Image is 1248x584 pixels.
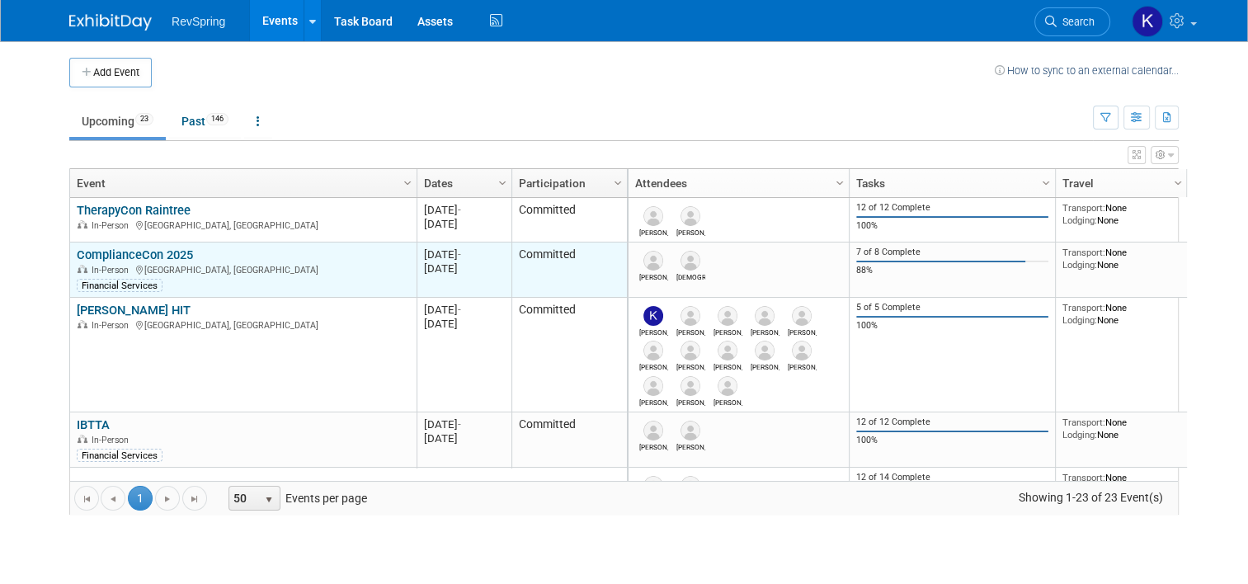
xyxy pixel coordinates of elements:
img: Eric Langlee [643,476,663,496]
a: Column Settings [1170,169,1188,194]
div: Nicole Rogas [676,326,705,337]
img: Kelsey Culver [1132,6,1163,37]
span: - [458,248,461,261]
span: Go to the first page [80,492,93,506]
span: Column Settings [1171,177,1184,190]
a: Go to the previous page [101,486,125,511]
a: Tasks [856,169,1044,197]
a: Column Settings [494,169,512,194]
span: RevSpring [172,15,225,28]
img: Andrea Zaczyk [755,306,775,326]
div: None None [1062,247,1181,271]
img: In-Person Event [78,435,87,443]
span: Lodging: [1062,429,1097,440]
img: Jeff Buschow [718,376,737,396]
span: In-Person [92,320,134,331]
span: select [262,493,276,506]
td: Committed [511,468,627,512]
span: Column Settings [401,177,414,190]
span: Transport: [1062,417,1105,428]
span: Go to the previous page [106,492,120,506]
img: Bob Duggan [643,251,663,271]
span: Column Settings [1039,177,1053,190]
img: David McCullough [718,341,737,360]
img: Jordan Sota [681,476,700,496]
a: Attendees [635,169,838,197]
a: [PERSON_NAME] HIT [77,303,191,318]
img: Patrick Kimpler [792,341,812,360]
a: Search [1034,7,1110,36]
div: [DATE] [424,303,504,317]
div: Nick Nunez [713,326,742,337]
a: Column Settings [399,169,417,194]
div: Kate Leitao [639,326,668,337]
div: James (Jim) Hosty [639,360,668,371]
span: Transport: [1062,472,1105,483]
div: [DATE] [424,217,504,231]
a: Participation [519,169,616,197]
div: David McCullough [713,360,742,371]
td: Committed [511,412,627,468]
div: None None [1062,417,1181,440]
div: 100% [856,220,1049,232]
div: None None [1062,302,1181,326]
div: [GEOGRAPHIC_DATA], [GEOGRAPHIC_DATA] [77,218,409,232]
div: Jeff Buschow [713,396,742,407]
a: Past146 [169,106,241,137]
span: Lodging: [1062,214,1097,226]
button: Add Event [69,58,152,87]
img: Nick Nunez [718,306,737,326]
span: Go to the next page [161,492,174,506]
span: In-Person [92,435,134,445]
div: Andrea Zaczyk [751,326,779,337]
span: 146 [206,113,228,125]
div: None None [1062,472,1181,496]
div: David Bien [676,226,705,237]
span: 23 [135,113,153,125]
div: 88% [856,265,1049,276]
div: [DATE] [424,431,504,445]
div: [DATE] [424,203,504,217]
a: Go to the last page [182,486,207,511]
div: 12 of 14 Complete [856,472,1049,483]
img: Jamie Westby [681,376,700,396]
span: In-Person [92,265,134,276]
img: Scott Cyliax [792,306,812,326]
img: Ryan Boyens [643,206,663,226]
a: How to sync to an external calendar... [995,64,1179,77]
div: 12 of 12 Complete [856,417,1049,428]
span: - [458,418,461,431]
div: 12 of 12 Complete [856,202,1049,214]
img: Crista Harwood [681,251,700,271]
span: Transport: [1062,302,1105,313]
div: Ryan Boyens [639,226,668,237]
div: Jeff Borja [639,440,668,451]
span: Lodging: [1062,314,1097,326]
span: Lodging: [1062,259,1097,271]
span: Go to the last page [188,492,201,506]
div: 7 of 8 Complete [856,247,1049,258]
img: David Bien [681,206,700,226]
a: ComplianceCon 2025 [77,247,193,262]
td: Committed [511,298,627,412]
span: Column Settings [496,177,509,190]
div: [DATE] [424,261,504,276]
div: Financial Services [77,449,162,462]
div: 100% [856,435,1049,446]
div: Scott Cyliax [788,326,817,337]
a: Dates [424,169,501,197]
a: Go to the next page [155,486,180,511]
img: In-Person Event [78,265,87,273]
td: Committed [511,198,627,243]
a: Column Settings [610,169,628,194]
span: 50 [229,487,257,510]
div: [GEOGRAPHIC_DATA], [GEOGRAPHIC_DATA] [77,262,409,276]
img: Elizabeth Vanschoyck [643,376,663,396]
div: [DATE] [424,417,504,431]
span: Column Settings [833,177,846,190]
div: Elizabeth Vanschoyck [639,396,668,407]
div: Jamie Westby [676,396,705,407]
div: [DATE] [424,247,504,261]
div: Patrick Kimpler [788,360,817,371]
span: - [458,204,461,216]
